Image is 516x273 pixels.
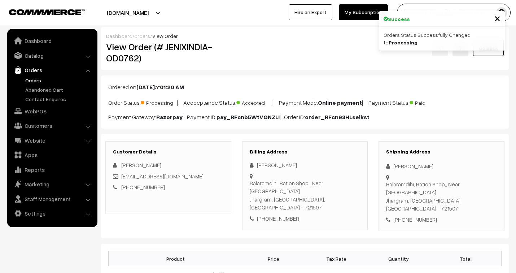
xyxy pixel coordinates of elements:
[160,83,184,91] b: 01:20 AM
[379,27,505,51] div: Orders Status Successfully Changed to !
[289,4,332,20] a: Hire an Expert
[9,163,95,176] a: Reports
[386,162,497,170] div: [PERSON_NAME]
[305,251,367,266] th: Tax Rate
[9,178,95,191] a: Marketing
[106,33,132,39] a: Dashboard
[113,149,224,155] h3: Customer Details
[430,251,502,266] th: Total
[236,97,272,107] span: Accepted
[23,77,95,84] a: Orders
[121,184,165,190] a: [PHONE_NUMBER]
[386,216,497,224] div: [PHONE_NUMBER]
[9,148,95,161] a: Apps
[9,119,95,132] a: Customers
[108,113,502,121] p: Payment Gateway: | Payment ID: | Order ID:
[318,99,362,106] b: Online payment
[108,97,502,107] p: Order Status: | Accceptance Status: | Payment Mode: | Payment Status:
[9,9,85,15] img: COMMMERCE
[388,15,410,23] strong: Success
[82,4,174,22] button: [DOMAIN_NAME]
[9,207,95,220] a: Settings
[367,251,430,266] th: Quantity
[9,34,95,47] a: Dashboard
[121,162,161,168] span: [PERSON_NAME]
[121,173,204,179] a: [EMAIL_ADDRESS][DOMAIN_NAME]
[136,83,155,91] b: [DATE]
[494,11,500,25] span: ×
[217,113,280,121] b: pay_RFcnb5WtVQNZLI
[250,214,360,223] div: [PHONE_NUMBER]
[109,251,242,266] th: Product
[106,41,231,64] h2: View Order (# JENIXINDIA-OD0762)
[410,97,446,107] span: Paid
[9,7,72,16] a: COMMMERCE
[386,149,497,155] h3: Shipping Address
[494,13,500,23] button: Close
[23,86,95,94] a: Abandoned Cart
[305,113,369,121] b: order_RFcn93HLseikst
[250,161,360,169] div: [PERSON_NAME]
[23,95,95,103] a: Contact Enquires
[9,105,95,118] a: WebPOS
[141,97,177,107] span: Processing
[134,33,150,39] a: orders
[339,4,388,20] a: My Subscription
[242,251,305,266] th: Price
[496,7,507,18] img: user
[386,180,497,213] div: Balaramdihi, Ration Shop,, Near [GEOGRAPHIC_DATA] Jhargram, [GEOGRAPHIC_DATA], [GEOGRAPHIC_DATA] ...
[9,64,95,77] a: Orders
[397,4,511,22] button: [PERSON_NAME][DEMOGRAPHIC_DATA]
[108,83,502,91] p: Ordered on at
[250,179,360,212] div: Balaramdihi, Ration Shop,, Near [GEOGRAPHIC_DATA] Jhargram, [GEOGRAPHIC_DATA], [GEOGRAPHIC_DATA] ...
[389,39,417,45] strong: Processing
[156,113,183,121] b: Razorpay
[9,192,95,205] a: Staff Management
[9,49,95,62] a: Catalog
[9,134,95,147] a: Website
[152,33,178,39] span: View Order
[106,32,504,40] div: / /
[250,149,360,155] h3: Billing Address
